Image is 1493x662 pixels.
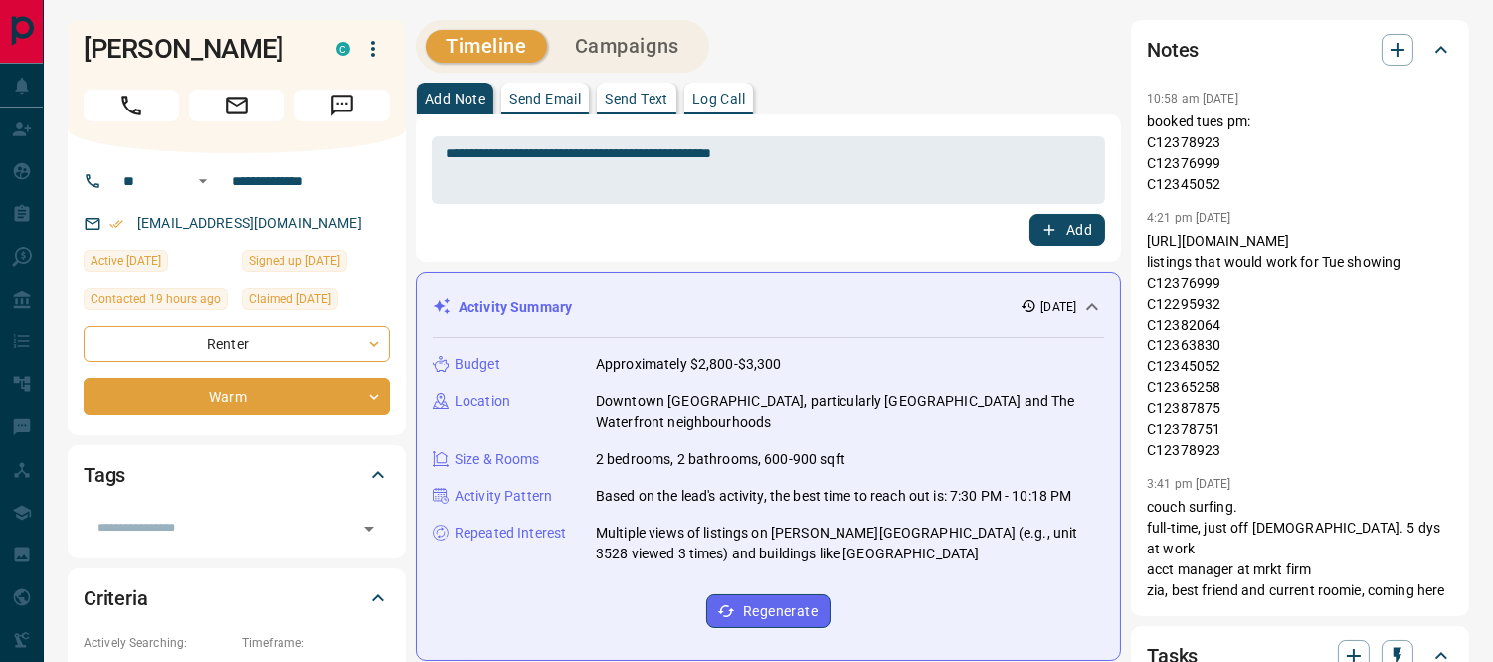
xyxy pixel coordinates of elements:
p: Activity Summary [459,297,572,318]
div: Thu Sep 11 2025 [84,250,232,278]
button: Timeline [426,30,547,63]
p: booked tues pm: C12378923 C12376999 C12345052 [1147,111,1453,195]
button: Open [191,169,215,193]
span: Email [189,90,284,121]
p: Size & Rooms [455,449,540,470]
h1: [PERSON_NAME] [84,33,306,65]
h2: Tags [84,459,125,491]
h2: Criteria [84,582,148,614]
svg: Email Verified [109,217,123,231]
div: Sat Aug 30 2025 [242,288,390,316]
p: Activity Pattern [455,486,552,507]
p: 4:21 pm [DATE] [1147,211,1231,225]
p: 3:41 pm [DATE] [1147,477,1231,491]
div: Activity Summary[DATE] [433,289,1104,326]
p: Log Call [692,92,745,106]
span: Signed up [DATE] [249,251,340,271]
p: 2 bedrooms, 2 bathrooms, 600-900 sqft [596,449,845,470]
p: Location [455,391,510,412]
span: Call [84,90,179,121]
p: Repeated Interest [455,523,566,544]
p: [URL][DOMAIN_NAME] listings that would work for Tue showing C12376999 C12295932 C12382064 C123638... [1147,231,1453,461]
div: Criteria [84,574,390,622]
p: Actively Searching: [84,634,232,652]
p: Send Text [605,92,668,106]
div: Tags [84,451,390,499]
a: [EMAIL_ADDRESS][DOMAIN_NAME] [137,215,362,231]
span: Claimed [DATE] [249,289,331,309]
p: [DATE] [1040,298,1076,316]
p: Multiple views of listings on [PERSON_NAME][GEOGRAPHIC_DATA] (e.g., unit 3528 viewed 3 times) and... [596,523,1104,564]
div: Renter [84,326,390,362]
span: Message [294,90,390,121]
p: Timeframe: [242,634,390,652]
div: Warm [84,378,390,415]
p: Budget [455,354,500,375]
p: Based on the lead's activity, the best time to reach out is: 7:30 PM - 10:18 PM [596,486,1071,507]
span: Contacted 19 hours ago [91,289,221,309]
button: Regenerate [706,594,831,628]
button: Open [355,515,383,543]
button: Campaigns [555,30,699,63]
p: Approximately $2,800-$3,300 [596,354,782,375]
button: Add [1029,214,1105,246]
div: Notes [1147,26,1453,74]
span: Active [DATE] [91,251,161,271]
div: condos.ca [336,42,350,56]
p: 10:58 am [DATE] [1147,92,1238,106]
div: Sat Aug 30 2025 [242,250,390,278]
p: Downtown [GEOGRAPHIC_DATA], particularly [GEOGRAPHIC_DATA] and The Waterfront neighbourhoods [596,391,1104,433]
p: Send Email [509,92,581,106]
h2: Notes [1147,34,1199,66]
p: Add Note [425,92,485,106]
div: Fri Sep 12 2025 [84,288,232,316]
